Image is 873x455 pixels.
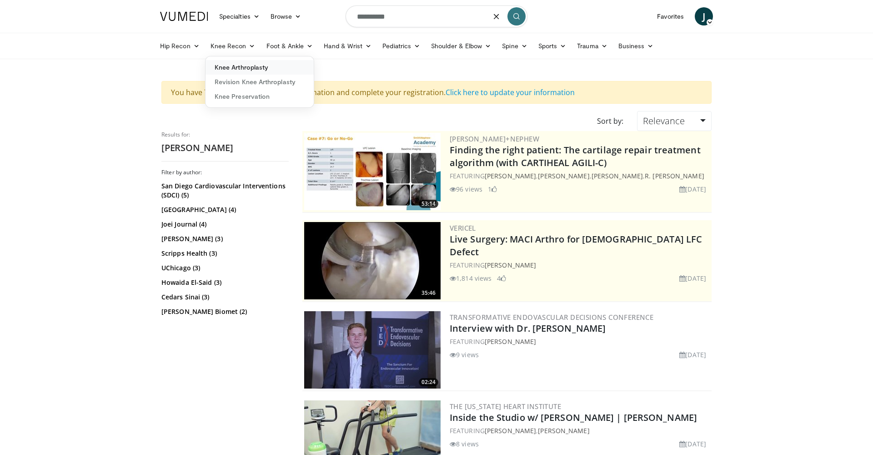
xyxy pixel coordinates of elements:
li: 96 views [450,184,482,194]
a: [PERSON_NAME] [485,337,536,346]
a: [PERSON_NAME] [485,261,536,269]
div: FEATURING [450,260,710,270]
a: Sports [533,37,572,55]
li: 9 views [450,350,479,359]
li: [DATE] [679,273,706,283]
a: [PERSON_NAME] [538,426,589,435]
div: Sort by: [590,111,630,131]
a: [PERSON_NAME] [485,426,536,435]
a: 53:14 [304,133,441,210]
a: [PERSON_NAME] [538,172,589,180]
a: Knee Arthroplasty [206,60,314,75]
div: You have 7 days left to update your information and complete your registration. [161,81,712,104]
a: Joei Journal (4) [161,220,286,229]
a: Cedars Sinai (3) [161,293,286,302]
a: [GEOGRAPHIC_DATA] (4) [161,205,286,214]
a: Live Surgery: MACI Arthro for [DEMOGRAPHIC_DATA] LFC Defect [450,233,702,258]
a: Inside the Studio w/ [PERSON_NAME] | [PERSON_NAME] [450,411,697,424]
span: 53:14 [419,200,438,208]
span: 35:46 [419,289,438,297]
h2: [PERSON_NAME] [161,142,289,154]
a: Relevance [637,111,712,131]
a: San Diego Cardiovascular Interventions (SDCI) (5) [161,182,286,200]
a: Pediatrics [377,37,426,55]
a: Hand & Wrist [318,37,377,55]
a: Specialties [214,7,265,25]
a: Hip Recon [155,37,205,55]
img: 2894c166-06ea-43da-b75e-3312627dae3b.300x170_q85_crop-smart_upscale.jpg [304,133,441,210]
a: [PERSON_NAME]+Nephew [450,134,539,143]
a: 02:24 [304,311,441,389]
div: FEATURING , , , [450,171,710,181]
span: Relevance [643,115,685,127]
a: Scripps Health (3) [161,249,286,258]
a: Spine [497,37,532,55]
div: FEATURING , [450,426,710,435]
a: R. [PERSON_NAME] [645,172,704,180]
p: Results for: [161,131,289,138]
span: 02:24 [419,378,438,386]
a: The [US_STATE] Heart Institute [450,402,561,411]
a: Favorites [652,7,689,25]
li: 1,814 views [450,273,492,283]
a: Business [613,37,659,55]
a: Trauma [572,37,613,55]
input: Search topics, interventions [346,5,527,27]
a: Foot & Ankle [261,37,319,55]
li: 4 [497,273,506,283]
img: 7d6ae031-0e08-4762-ad9b-d588ee1df07e.300x170_q85_crop-smart_upscale.jpg [304,311,441,389]
img: VuMedi Logo [160,12,208,21]
a: [PERSON_NAME] [592,172,643,180]
a: Revision Knee Arthroplasty [206,75,314,89]
a: Finding the right patient: The cartilage repair treatment algorithm (with CARTIHEAL AGILI-C) [450,144,701,169]
img: eb023345-1e2d-4374-a840-ddbc99f8c97c.300x170_q85_crop-smart_upscale.jpg [304,222,441,299]
li: 8 views [450,439,479,449]
a: Vericel [450,223,476,233]
a: [PERSON_NAME] (3) [161,234,286,243]
a: Transformative Endovascular Decisions Conference [450,313,653,322]
div: FEATURING [450,337,710,346]
a: J [695,7,713,25]
h3: Filter by author: [161,169,289,176]
a: Browse [265,7,307,25]
a: 35:46 [304,222,441,299]
a: UChicago (3) [161,263,286,273]
a: Knee Preservation [206,89,314,104]
a: Shoulder & Elbow [426,37,497,55]
a: [PERSON_NAME] Biomet (2) [161,307,286,316]
li: [DATE] [679,350,706,359]
li: [DATE] [679,439,706,449]
a: Howaida El-Said (3) [161,278,286,287]
li: [DATE] [679,184,706,194]
a: Click here to update your information [446,87,575,97]
a: Knee Recon [205,37,261,55]
li: 1 [488,184,497,194]
a: Interview with Dr. [PERSON_NAME] [450,322,606,334]
a: [PERSON_NAME] [485,172,536,180]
